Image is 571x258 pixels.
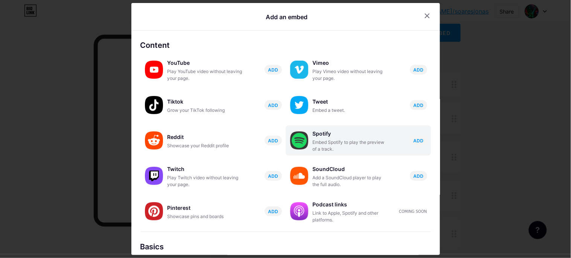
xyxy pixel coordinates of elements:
[145,96,163,114] img: tiktok
[313,107,388,114] div: Embed a tweet.
[399,209,427,214] div: Coming soon
[313,164,388,174] div: SoundCloud
[410,65,427,75] button: ADD
[413,173,423,179] span: ADD
[268,137,278,144] span: ADD
[265,100,282,110] button: ADD
[290,131,308,150] img: spotify
[145,167,163,185] img: twitch
[266,12,308,21] div: Add an embed
[265,171,282,181] button: ADD
[140,241,431,252] div: Basics
[145,202,163,220] img: pinterest
[290,96,308,114] img: twitter
[167,96,243,107] div: Tiktok
[167,203,243,213] div: Pinterest
[145,131,163,150] img: reddit
[290,167,308,185] img: soundcloud
[313,68,388,82] div: Play Vimeo video without leaving your page.
[413,67,423,73] span: ADD
[413,137,423,144] span: ADD
[167,107,243,114] div: Grow your TikTok following
[410,136,427,145] button: ADD
[167,164,243,174] div: Twitch
[167,174,243,188] div: Play Twitch video without leaving your page.
[167,142,243,149] div: Showcase your Reddit profile
[167,58,243,68] div: YouTube
[290,61,308,79] img: vimeo
[140,40,431,51] div: Content
[265,136,282,145] button: ADD
[410,171,427,181] button: ADD
[413,102,423,108] span: ADD
[313,128,388,139] div: Spotify
[268,102,278,108] span: ADD
[313,199,388,210] div: Podcast links
[167,132,243,142] div: Reddit
[167,213,243,220] div: Showcase pins and boards
[145,61,163,79] img: youtube
[410,100,427,110] button: ADD
[313,96,388,107] div: Tweet
[167,68,243,82] div: Play YouTube video without leaving your page.
[268,67,278,73] span: ADD
[313,174,388,188] div: Add a SoundCloud player to play the full audio.
[290,202,308,220] img: podcastlinks
[313,210,388,223] div: Link to Apple, Spotify and other platforms.
[265,206,282,216] button: ADD
[265,65,282,75] button: ADD
[313,139,388,153] div: Embed Spotify to play the preview of a track.
[268,208,278,215] span: ADD
[268,173,278,179] span: ADD
[313,58,388,68] div: Vimeo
